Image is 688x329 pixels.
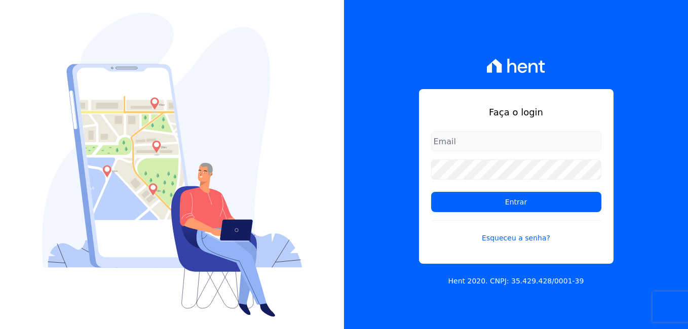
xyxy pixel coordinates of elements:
[431,131,601,151] input: Email
[431,105,601,119] h1: Faça o login
[431,192,601,212] input: Entrar
[448,276,584,286] p: Hent 2020. CNPJ: 35.429.428/0001-39
[431,220,601,243] a: Esqueceu a senha?
[42,13,302,317] img: Login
